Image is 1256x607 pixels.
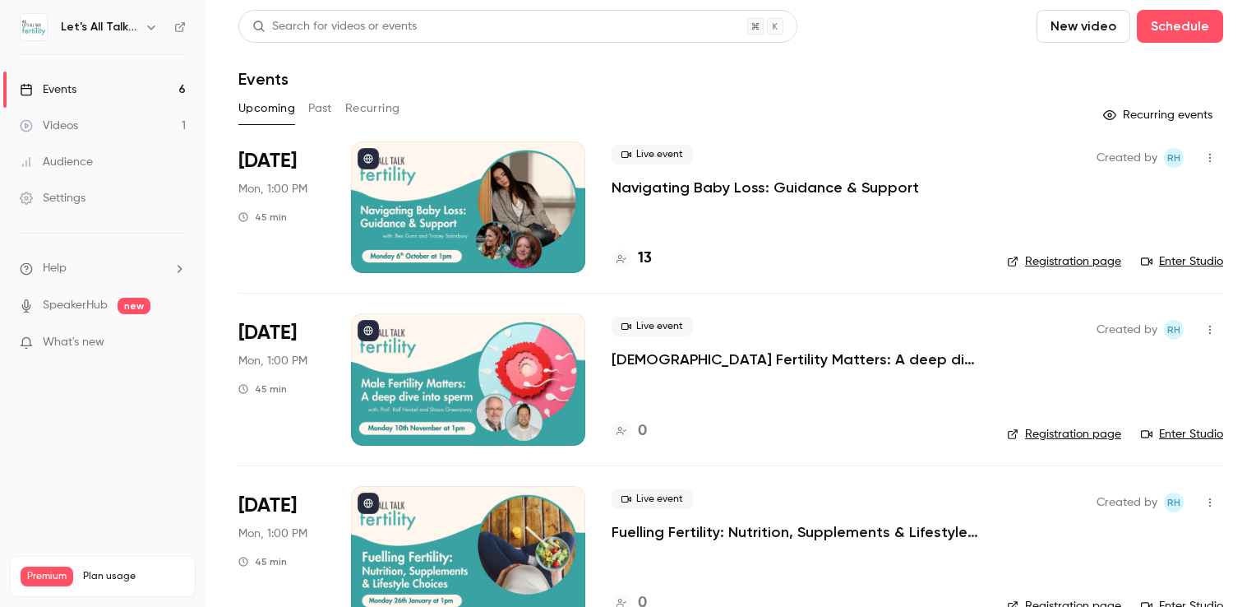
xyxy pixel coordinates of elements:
[612,522,981,542] a: Fuelling Fertility: Nutrition, Supplements & Lifestyle Choices
[1141,253,1223,270] a: Enter Studio
[61,19,138,35] h6: Let's All Talk Fertility Live
[238,181,307,197] span: Mon, 1:00 PM
[21,14,47,40] img: Let's All Talk Fertility Live
[612,145,693,164] span: Live event
[20,260,186,277] li: help-dropdown-opener
[238,141,325,273] div: Oct 6 Mon, 1:00 PM (Europe/London)
[1097,493,1157,512] span: Created by
[252,18,417,35] div: Search for videos or events
[638,248,652,270] h4: 13
[83,570,185,583] span: Plan usage
[1096,102,1223,128] button: Recurring events
[612,317,693,336] span: Live event
[1137,10,1223,43] button: Schedule
[1037,10,1130,43] button: New video
[20,118,78,134] div: Videos
[20,81,76,98] div: Events
[238,526,307,542] span: Mon, 1:00 PM
[238,95,295,122] button: Upcoming
[612,420,647,443] a: 0
[238,211,287,224] div: 45 min
[238,353,307,369] span: Mon, 1:00 PM
[345,95,400,122] button: Recurring
[612,248,652,270] a: 13
[1097,320,1157,340] span: Created by
[612,178,919,197] a: Navigating Baby Loss: Guidance & Support
[20,190,85,206] div: Settings
[1164,493,1184,512] span: Robyn Harris
[638,420,647,443] h4: 0
[43,260,67,277] span: Help
[118,298,150,314] span: new
[20,154,93,170] div: Audience
[1167,320,1180,340] span: RH
[43,334,104,351] span: What's new
[612,489,693,509] span: Live event
[1164,320,1184,340] span: Robyn Harris
[1007,253,1121,270] a: Registration page
[238,382,287,396] div: 45 min
[166,336,186,350] iframe: Noticeable Trigger
[238,493,297,519] span: [DATE]
[238,148,297,174] span: [DATE]
[1164,148,1184,168] span: Robyn Harris
[1167,493,1180,512] span: RH
[612,350,981,369] a: [DEMOGRAPHIC_DATA] Fertility Matters: A deep dive into sperm
[1141,426,1223,443] a: Enter Studio
[238,69,289,89] h1: Events
[43,297,108,314] a: SpeakerHub
[1007,426,1121,443] a: Registration page
[1097,148,1157,168] span: Created by
[308,95,332,122] button: Past
[238,320,297,346] span: [DATE]
[238,313,325,445] div: Nov 10 Mon, 1:00 PM (Europe/London)
[1167,148,1180,168] span: RH
[238,555,287,568] div: 45 min
[21,567,73,586] span: Premium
